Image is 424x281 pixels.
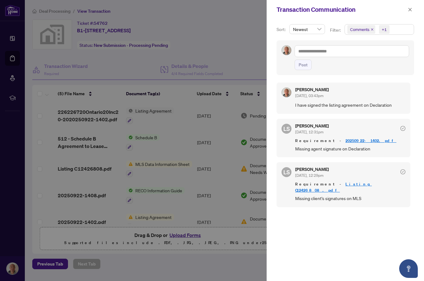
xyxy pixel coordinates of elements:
button: Post [295,60,312,70]
span: Requirement - [295,181,405,194]
img: Profile Icon [282,46,291,55]
span: I have signed the listing agreement on Declaration [295,101,405,109]
span: Missing client's signatures on MLS [295,195,405,202]
span: close [408,7,412,12]
a: 20250922-1402.pdf [345,138,396,143]
span: Requirement - [295,138,405,144]
div: Transaction Communication [277,5,406,14]
h5: [PERSON_NAME] [295,167,329,172]
h5: [PERSON_NAME] [295,87,329,92]
p: Sort: [277,26,287,33]
span: [DATE], 03:43pm [295,93,323,98]
span: LS [283,124,290,133]
span: check-circle [400,126,405,131]
span: Missing agent signature on Declaration [295,145,405,152]
img: Profile Icon [282,88,291,97]
span: LS [283,168,290,176]
span: close [371,28,374,31]
h5: [PERSON_NAME] [295,124,329,128]
span: [DATE], 12:29pm [295,173,323,178]
p: Filter: [330,27,342,33]
span: [DATE], 12:31pm [295,130,323,134]
button: Open asap [399,259,418,278]
span: Comments [350,26,369,33]
span: Newest [293,25,321,34]
div: +1 [382,26,387,33]
span: check-circle [400,169,405,174]
span: Comments [347,25,375,34]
